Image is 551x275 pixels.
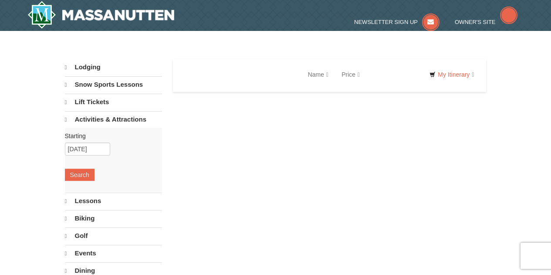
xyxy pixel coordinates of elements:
span: Owner's Site [455,19,496,25]
a: Biking [65,210,162,227]
a: My Itinerary [424,68,480,81]
a: Events [65,245,162,261]
button: Search [65,169,95,181]
a: Lodging [65,59,162,75]
label: Starting [65,132,155,140]
img: Massanutten Resort Logo [27,1,175,29]
a: Snow Sports Lessons [65,76,162,93]
a: Golf [65,227,162,244]
a: Lessons [65,193,162,209]
a: Price [335,66,366,83]
a: Newsletter Sign Up [354,19,439,25]
span: Newsletter Sign Up [354,19,418,25]
a: Activities & Attractions [65,111,162,128]
a: Massanutten Resort [27,1,175,29]
a: Name [301,66,335,83]
a: Lift Tickets [65,94,162,110]
a: Owner's Site [455,19,517,25]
